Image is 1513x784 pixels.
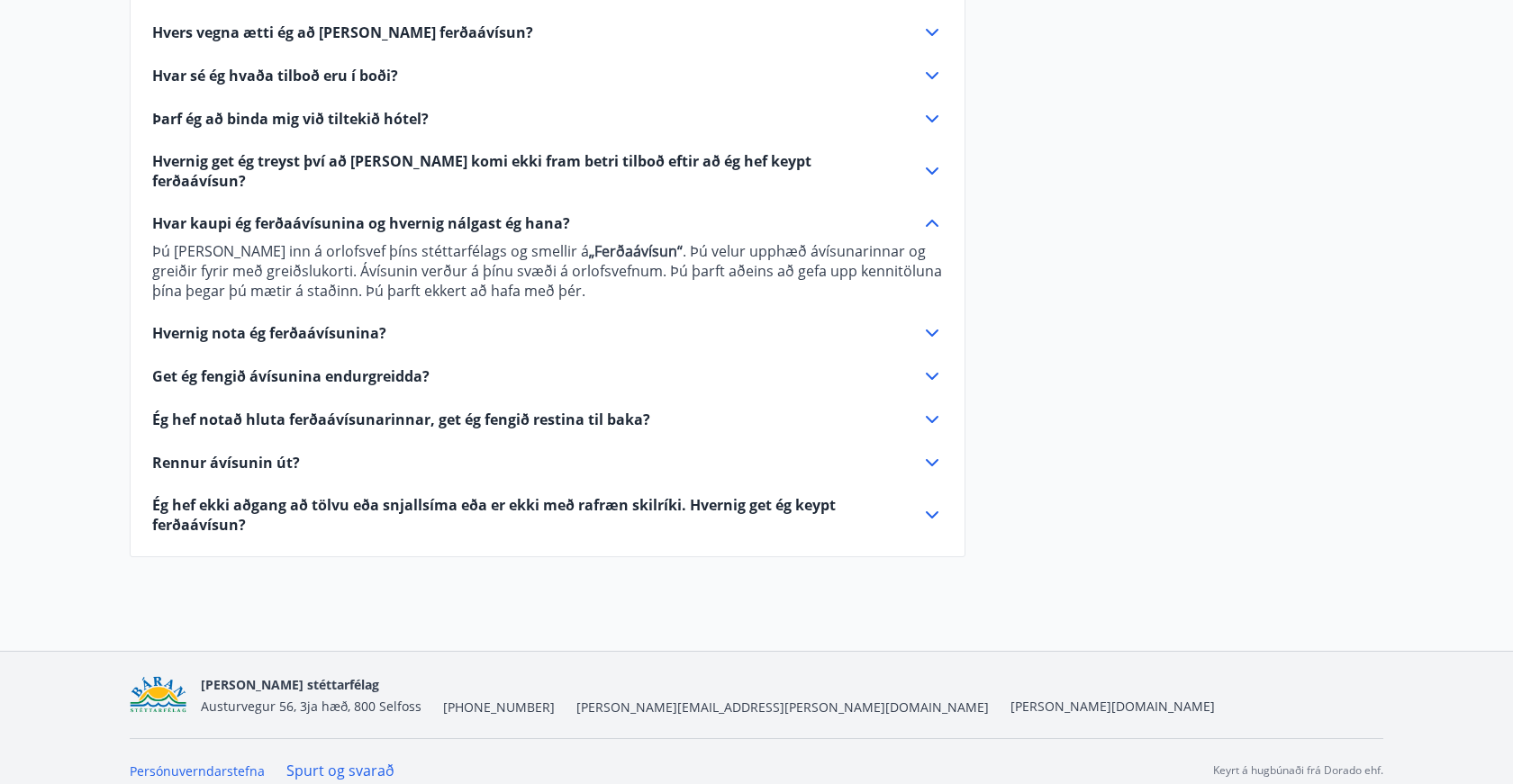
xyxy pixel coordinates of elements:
[152,366,430,386] span: Get ég fengið ávísunina endurgreidda?
[152,452,943,473] div: Rennur ávísunin út?
[152,109,429,129] span: Þarf ég að binda mig við tiltekið hótel?
[152,22,943,43] div: Hvers vegna ætti ég að [PERSON_NAME] ferðaávísun?
[201,676,379,693] span: [PERSON_NAME] stéttarfélag
[152,241,943,301] p: Þú [PERSON_NAME] inn á orlofsvef þíns stéttarfélags og smellir á . Þú velur upphæð ávísunarinnar ...
[443,698,555,716] span: [PHONE_NUMBER]
[152,323,386,343] span: Hvernig nota ég ferðaávísunina?
[589,241,683,261] strong: „Ferðaávísun“
[130,762,265,779] a: Persónuverndarstefna
[152,213,570,233] span: Hvar kaupi ég ferðaávísunina og hvernig nálgast ég hana?
[286,761,394,780] a: Spurt og svarað
[201,698,421,715] span: Austurvegur 56, 3ja hæð, 800 Selfoss
[152,23,533,42] span: Hvers vegna ætti ég að [PERSON_NAME] ferðaávísun?
[152,495,900,535] span: Ég hef ekki aðgang að tölvu eða snjallsíma eða er ekki með rafræn skilríki. Hvernig get ég keypt ...
[152,322,943,344] div: Hvernig nota ég ferðaávísunina?
[152,212,943,234] div: Hvar kaupi ég ferðaávísunina og hvernig nálgast ég hana?
[152,365,943,387] div: Get ég fengið ávísunina endurgreidda?
[152,409,943,430] div: Ég hef notað hluta ferðaávísunarinnar, get ég fengið restina til baka?
[152,495,943,535] div: Ég hef ekki aðgang að tölvu eða snjallsíma eða er ekki með rafræn skilríki. Hvernig get ég keypt ...
[152,410,650,429] span: Ég hef notað hluta ferðaávísunarinnar, get ég fengið restina til baka?
[152,108,943,130] div: Þarf ég að binda mig við tiltekið hótel?
[152,65,943,86] div: Hvar sé ég hvaða tilboð eru í boði?
[152,151,943,191] div: Hvernig get ég treyst því að [PERSON_NAME] komi ekki fram betri tilboð eftir að ég hef keypt ferð...
[152,66,398,86] span: Hvar sé ég hvaða tilboð eru í boði?
[152,453,300,473] span: Rennur ávísunin út?
[130,676,186,715] img: Bz2lGXKH3FXEIQKvoQ8VL0Fr0uCiWgfgA3I6fSs8.png
[152,151,900,191] span: Hvernig get ég treyst því að [PERSON_NAME] komi ekki fram betri tilboð eftir að ég hef keypt ferð...
[1010,698,1215,715] a: [PERSON_NAME][DOMAIN_NAME]
[1213,762,1383,779] p: Keyrt á hugbúnaði frá Dorado ehf.
[576,698,989,716] span: [PERSON_NAME][EMAIL_ADDRESS][PERSON_NAME][DOMAIN_NAME]
[152,234,943,301] div: Hvar kaupi ég ferðaávísunina og hvernig nálgast ég hana?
